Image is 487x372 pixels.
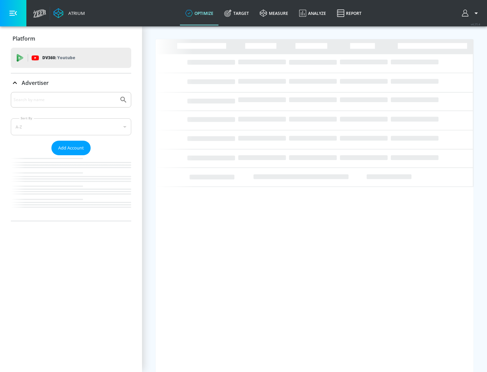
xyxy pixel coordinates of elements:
a: measure [254,1,294,25]
div: A-Z [11,118,131,135]
a: optimize [180,1,219,25]
div: Platform [11,29,131,48]
p: Advertiser [22,79,49,87]
span: Add Account [58,144,84,152]
nav: list of Advertiser [11,155,131,221]
label: Sort By [19,116,34,120]
span: v 4.25.4 [471,22,480,26]
a: Atrium [53,8,85,18]
a: Report [331,1,367,25]
p: DV360: [42,54,75,62]
button: Add Account [51,141,91,155]
div: Advertiser [11,92,131,221]
div: Advertiser [11,73,131,92]
p: Platform [13,35,35,42]
a: Analyze [294,1,331,25]
input: Search by name [14,95,116,104]
p: Youtube [57,54,75,61]
div: DV360: Youtube [11,48,131,68]
a: Target [219,1,254,25]
div: Atrium [66,10,85,16]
